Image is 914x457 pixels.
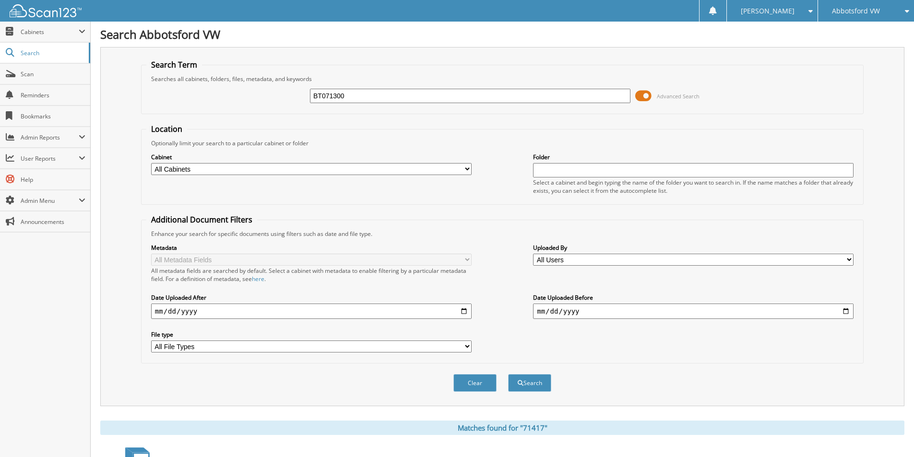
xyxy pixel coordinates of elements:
[832,8,880,14] span: Abbotsford VW
[21,133,79,141] span: Admin Reports
[146,139,858,147] div: Optionally limit your search to a particular cabinet or folder
[151,244,472,252] label: Metadata
[146,59,202,70] legend: Search Term
[151,330,472,339] label: File type
[21,176,85,184] span: Help
[866,411,914,457] iframe: Chat Widget
[533,244,854,252] label: Uploaded By
[151,293,472,302] label: Date Uploaded After
[657,93,700,100] span: Advanced Search
[21,197,79,205] span: Admin Menu
[100,26,904,42] h1: Search Abbotsford VW
[100,421,904,435] div: Matches found for "71417"
[533,153,854,161] label: Folder
[533,293,854,302] label: Date Uploaded Before
[533,178,854,195] div: Select a cabinet and begin typing the name of the folder you want to search in. If the name match...
[146,214,257,225] legend: Additional Document Filters
[21,91,85,99] span: Reminders
[21,28,79,36] span: Cabinets
[508,374,551,392] button: Search
[151,153,472,161] label: Cabinet
[21,218,85,226] span: Announcements
[21,49,84,57] span: Search
[21,112,85,120] span: Bookmarks
[151,304,472,319] input: start
[146,75,858,83] div: Searches all cabinets, folders, files, metadata, and keywords
[151,267,472,283] div: All metadata fields are searched by default. Select a cabinet with metadata to enable filtering b...
[252,275,264,283] a: here
[146,230,858,238] div: Enhance your search for specific documents using filters such as date and file type.
[741,8,795,14] span: [PERSON_NAME]
[10,4,82,17] img: scan123-logo-white.svg
[533,304,854,319] input: end
[21,70,85,78] span: Scan
[453,374,497,392] button: Clear
[146,124,187,134] legend: Location
[21,154,79,163] span: User Reports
